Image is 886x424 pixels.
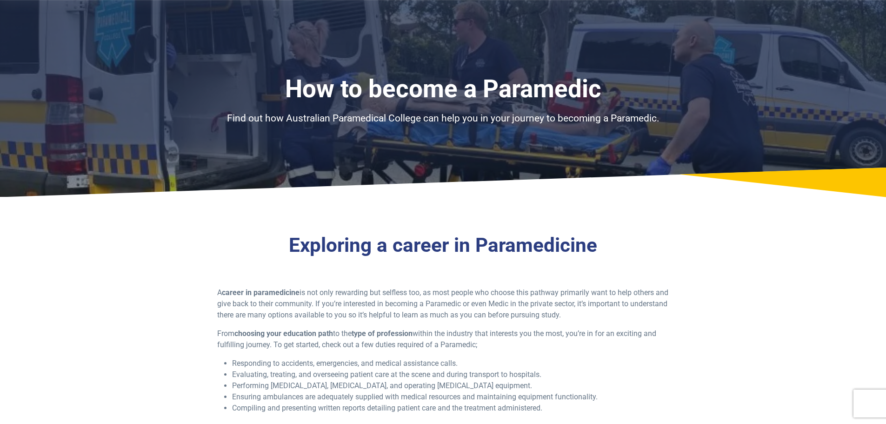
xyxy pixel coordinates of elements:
[234,329,333,338] strong: choosing your education path
[352,329,413,338] strong: type of profession
[232,380,669,391] li: Performing [MEDICAL_DATA], [MEDICAL_DATA], and operating [MEDICAL_DATA] equipment.
[217,328,669,350] p: From to the within the industry that interests you the most, you’re in for an exciting and fulfil...
[171,111,715,126] p: Find out how Australian Paramedical College can help you in your journey to becoming a Paramedic.
[232,369,669,380] li: Evaluating, treating, and overseeing patient care at the scene and during transport to hospitals.
[232,358,669,369] li: Responding to accidents, emergencies, and medical assistance calls.
[217,287,669,321] p: A is not only rewarding but selfless too, as most people who choose this pathway primarily want t...
[222,288,300,297] strong: career in paramedicine
[171,74,715,104] h1: How to become a Paramedic
[171,234,715,257] h2: Exploring a career in Paramedicine
[232,391,669,403] li: Ensuring ambulances are adequately supplied with medical resources and maintaining equipment func...
[232,403,669,414] li: Compiling and presenting written reports detailing patient care and the treatment administered.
